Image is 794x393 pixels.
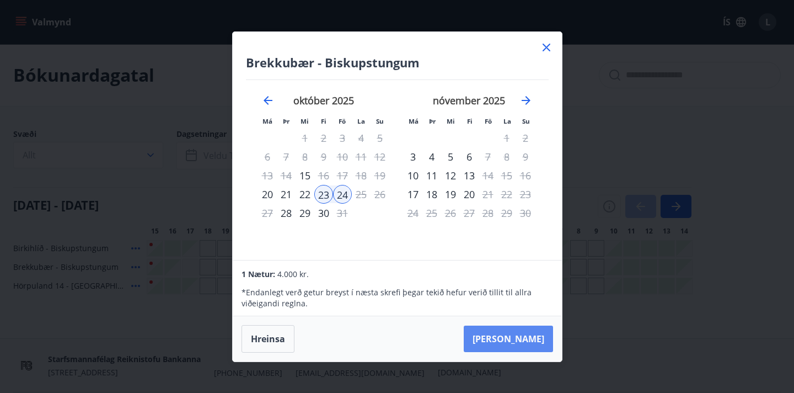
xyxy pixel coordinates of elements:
div: 29 [296,204,314,222]
small: Þr [283,117,289,125]
div: Aðeins innritun í boði [404,166,422,185]
div: 21 [277,185,296,204]
td: Not available. laugardagur, 1. nóvember 2025 [497,129,516,147]
td: Choose þriðjudagur, 28. október 2025 as your check-in date. It’s available. [277,204,296,222]
td: Not available. sunnudagur, 26. október 2025 [371,185,389,204]
button: Hreinsa [242,325,294,353]
td: Not available. þriðjudagur, 14. október 2025 [277,166,296,185]
div: Aðeins innritun í boði [258,185,277,204]
td: Not available. mánudagur, 27. október 2025 [258,204,277,222]
td: Not available. mánudagur, 13. október 2025 [258,166,277,185]
td: Choose þriðjudagur, 11. nóvember 2025 as your check-in date. It’s available. [422,166,441,185]
div: Aðeins útritun í boði [479,166,497,185]
td: Not available. laugardagur, 15. nóvember 2025 [497,166,516,185]
div: Aðeins útritun í boði [333,185,352,204]
strong: október 2025 [293,94,354,107]
div: Move forward to switch to the next month. [519,94,533,107]
div: Aðeins útritun í boði [333,204,352,222]
td: Not available. föstudagur, 17. október 2025 [333,166,352,185]
td: Not available. sunnudagur, 30. nóvember 2025 [516,204,535,222]
small: Mi [447,117,455,125]
small: Mi [301,117,309,125]
p: * Endanlegt verð getur breyst í næsta skrefi þegar tekið hefur verið tillit til allra viðeigandi ... [242,287,552,309]
td: Not available. laugardagur, 29. nóvember 2025 [497,204,516,222]
small: Má [262,117,272,125]
div: Aðeins útritun í boði [479,147,497,166]
button: [PERSON_NAME] [464,326,553,352]
td: Choose fimmtudagur, 6. nóvember 2025 as your check-in date. It’s available. [460,147,479,166]
td: Not available. fimmtudagur, 9. október 2025 [314,147,333,166]
small: Fi [321,117,326,125]
td: Choose fimmtudagur, 16. október 2025 as your check-in date. It’s available. [314,166,333,185]
td: Choose miðvikudagur, 29. október 2025 as your check-in date. It’s available. [296,204,314,222]
td: Choose mánudagur, 17. nóvember 2025 as your check-in date. It’s available. [404,185,422,204]
td: Selected as end date. föstudagur, 24. október 2025 [333,185,352,204]
div: 6 [460,147,479,166]
div: Aðeins útritun í boði [314,166,333,185]
td: Not available. laugardagur, 22. nóvember 2025 [497,185,516,204]
small: La [357,117,365,125]
small: Su [522,117,530,125]
td: Choose þriðjudagur, 18. nóvember 2025 as your check-in date. It’s available. [422,185,441,204]
small: Fö [485,117,492,125]
td: Not available. miðvikudagur, 26. nóvember 2025 [441,204,460,222]
td: Not available. sunnudagur, 12. október 2025 [371,147,389,166]
div: 23 [314,185,333,204]
td: Not available. föstudagur, 28. nóvember 2025 [479,204,497,222]
td: Choose fimmtudagur, 30. október 2025 as your check-in date. It’s available. [314,204,333,222]
td: Not available. laugardagur, 4. október 2025 [352,129,371,147]
div: 4 [422,147,441,166]
td: Not available. fimmtudagur, 27. nóvember 2025 [460,204,479,222]
td: Choose þriðjudagur, 21. október 2025 as your check-in date. It’s available. [277,185,296,204]
td: Choose mánudagur, 10. nóvember 2025 as your check-in date. It’s available. [404,166,422,185]
div: Aðeins innritun í boði [296,166,314,185]
div: 5 [441,147,460,166]
td: Choose föstudagur, 21. nóvember 2025 as your check-in date. It’s available. [479,185,497,204]
td: Choose miðvikudagur, 22. október 2025 as your check-in date. It’s available. [296,185,314,204]
td: Not available. laugardagur, 8. nóvember 2025 [497,147,516,166]
div: Aðeins innritun í boði [404,147,422,166]
div: 12 [441,166,460,185]
td: Choose miðvikudagur, 19. nóvember 2025 as your check-in date. It’s available. [441,185,460,204]
div: Aðeins innritun í boði [404,185,422,204]
td: Not available. þriðjudagur, 25. nóvember 2025 [422,204,441,222]
td: Not available. sunnudagur, 19. október 2025 [371,166,389,185]
td: Choose mánudagur, 20. október 2025 as your check-in date. It’s available. [258,185,277,204]
td: Not available. fimmtudagur, 2. október 2025 [314,129,333,147]
td: Not available. föstudagur, 3. október 2025 [333,129,352,147]
td: Not available. föstudagur, 10. október 2025 [333,147,352,166]
div: 20 [460,185,479,204]
div: Aðeins útritun í boði [479,185,497,204]
td: Not available. sunnudagur, 23. nóvember 2025 [516,185,535,204]
td: Choose miðvikudagur, 12. nóvember 2025 as your check-in date. It’s available. [441,166,460,185]
td: Choose föstudagur, 7. nóvember 2025 as your check-in date. It’s available. [479,147,497,166]
div: 22 [296,185,314,204]
td: Choose miðvikudagur, 5. nóvember 2025 as your check-in date. It’s available. [441,147,460,166]
small: Fö [339,117,346,125]
td: Not available. laugardagur, 11. október 2025 [352,147,371,166]
td: Choose miðvikudagur, 15. október 2025 as your check-in date. It’s available. [296,166,314,185]
td: Choose mánudagur, 3. nóvember 2025 as your check-in date. It’s available. [404,147,422,166]
td: Not available. miðvikudagur, 8. október 2025 [296,147,314,166]
strong: nóvember 2025 [433,94,505,107]
td: Not available. þriðjudagur, 7. október 2025 [277,147,296,166]
td: Choose þriðjudagur, 4. nóvember 2025 as your check-in date. It’s available. [422,147,441,166]
span: 1 Nætur: [242,269,275,279]
div: 30 [314,204,333,222]
div: 19 [441,185,460,204]
td: Choose fimmtudagur, 13. nóvember 2025 as your check-in date. It’s available. [460,166,479,185]
td: Not available. sunnudagur, 5. október 2025 [371,129,389,147]
small: La [503,117,511,125]
td: Not available. laugardagur, 18. október 2025 [352,166,371,185]
td: Choose föstudagur, 14. nóvember 2025 as your check-in date. It’s available. [479,166,497,185]
span: 4.000 kr. [277,269,309,279]
td: Not available. mánudagur, 6. október 2025 [258,147,277,166]
div: Aðeins innritun í boði [277,204,296,222]
td: Not available. mánudagur, 24. nóvember 2025 [404,204,422,222]
small: Su [376,117,384,125]
small: Má [409,117,419,125]
td: Choose fimmtudagur, 20. nóvember 2025 as your check-in date. It’s available. [460,185,479,204]
small: Þr [429,117,436,125]
td: Choose föstudagur, 31. október 2025 as your check-in date. It’s available. [333,204,352,222]
div: Calendar [246,80,549,247]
